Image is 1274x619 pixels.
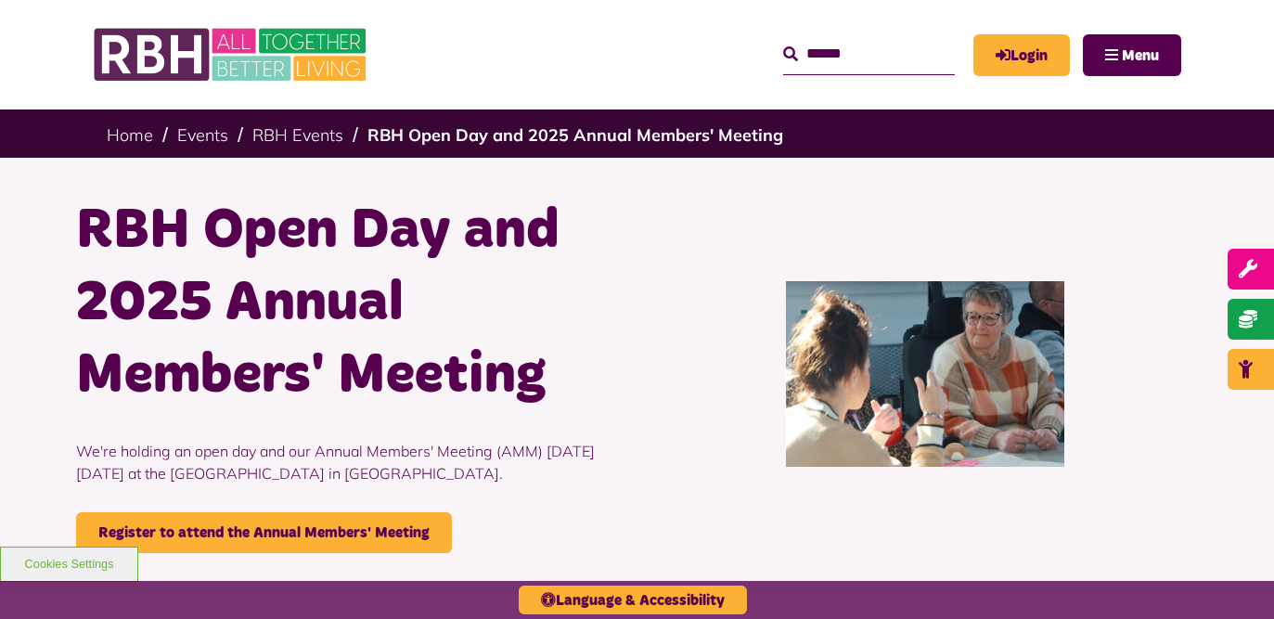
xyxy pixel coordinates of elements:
[783,34,955,74] input: Search
[519,586,747,614] button: Language & Accessibility
[76,512,452,553] a: Register to attend the Annual Members' Meeting
[786,281,1064,467] img: IMG 7040
[76,195,624,412] h1: RBH Open Day and 2025 Annual Members' Meeting
[107,124,153,146] a: Home
[177,124,228,146] a: Events
[1190,535,1274,619] iframe: Netcall Web Assistant for live chat
[1122,48,1159,63] span: Menu
[973,34,1070,76] a: MyRBH
[1083,34,1181,76] button: Navigation
[252,124,343,146] a: RBH Events
[93,19,371,91] img: RBH
[76,412,624,512] p: We're holding an open day and our Annual Members' Meeting (AMM) [DATE][DATE] at the [GEOGRAPHIC_D...
[367,124,783,146] a: RBH Open Day and 2025 Annual Members' Meeting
